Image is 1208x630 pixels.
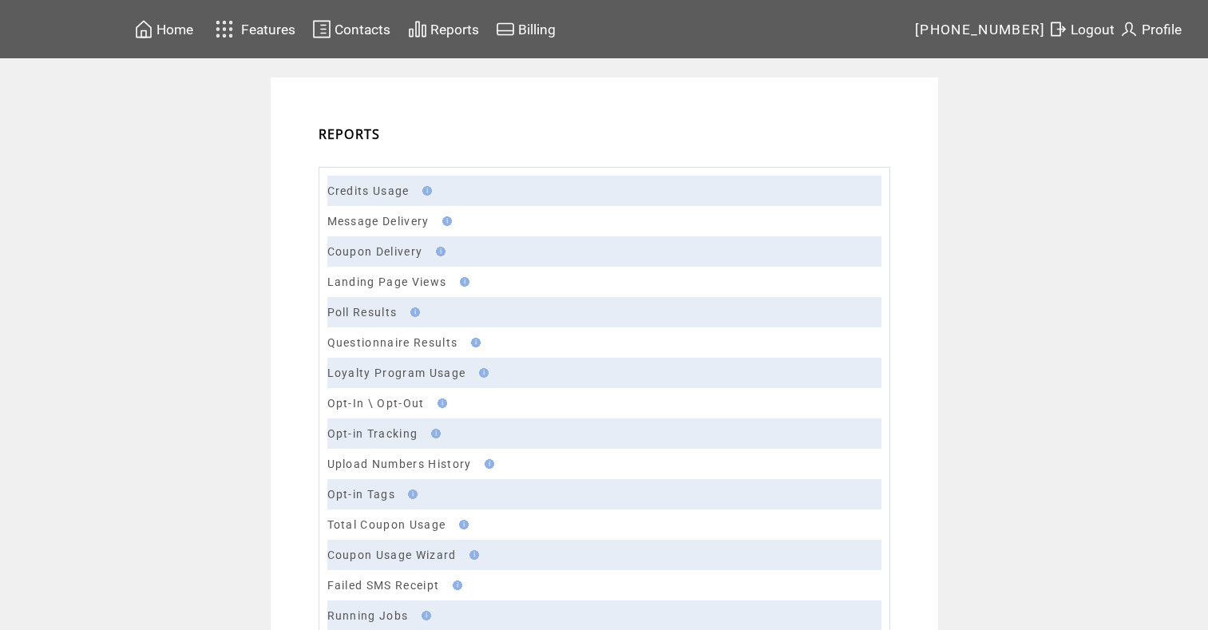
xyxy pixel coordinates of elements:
a: Logout [1046,17,1117,42]
img: help.gif [455,277,469,287]
a: Landing Page Views [327,275,447,288]
a: Poll Results [327,306,398,319]
a: Opt-In \ Opt-Out [327,397,425,410]
span: Billing [518,22,556,38]
span: [PHONE_NUMBER] [915,22,1046,38]
a: Coupon Usage Wizard [327,549,457,561]
img: chart.svg [408,19,427,39]
span: Logout [1071,22,1115,38]
img: profile.svg [1119,19,1139,39]
img: home.svg [134,19,153,39]
span: REPORTS [319,125,381,143]
img: help.gif [480,459,494,469]
img: help.gif [454,520,469,529]
a: Opt-in Tags [327,488,396,501]
img: help.gif [417,611,431,620]
a: Billing [493,17,558,42]
a: Profile [1117,17,1184,42]
img: help.gif [431,247,446,256]
span: Features [241,22,295,38]
a: Message Delivery [327,215,430,228]
span: Profile [1142,22,1182,38]
a: Failed SMS Receipt [327,579,440,592]
a: Loyalty Program Usage [327,367,466,379]
img: help.gif [433,398,447,408]
a: Home [132,17,196,42]
a: Upload Numbers History [327,458,472,470]
a: Contacts [310,17,393,42]
img: creidtcard.svg [496,19,515,39]
a: Coupon Delivery [327,245,423,258]
img: help.gif [438,216,452,226]
img: help.gif [406,307,420,317]
a: Credits Usage [327,184,410,197]
img: help.gif [465,550,479,560]
img: help.gif [448,580,462,590]
img: help.gif [418,186,432,196]
span: Reports [430,22,479,38]
img: help.gif [474,368,489,378]
a: Running Jobs [327,609,409,622]
img: features.svg [211,16,239,42]
a: Features [208,14,299,45]
span: Home [156,22,193,38]
img: help.gif [403,489,418,499]
a: Opt-in Tracking [327,427,418,440]
a: Total Coupon Usage [327,518,446,531]
img: exit.svg [1048,19,1067,39]
span: Contacts [335,22,390,38]
a: Reports [406,17,481,42]
img: contacts.svg [312,19,331,39]
a: Questionnaire Results [327,336,458,349]
img: help.gif [426,429,441,438]
img: help.gif [466,338,481,347]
